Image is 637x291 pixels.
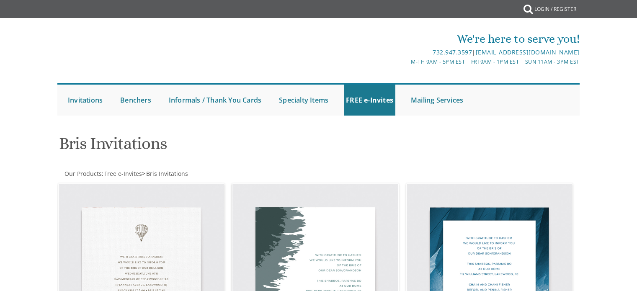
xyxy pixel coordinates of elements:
h1: Bris Invitations [59,134,401,159]
a: Free e-Invites [103,170,142,178]
a: Informals / Thank You Cards [167,85,263,116]
a: Mailing Services [409,85,465,116]
a: Specialty Items [277,85,330,116]
a: Benchers [118,85,153,116]
div: | [232,47,580,57]
a: Our Products [64,170,102,178]
a: [EMAIL_ADDRESS][DOMAIN_NAME] [476,48,580,56]
span: Bris Invitations [146,170,188,178]
div: M-Th 9am - 5pm EST | Fri 9am - 1pm EST | Sun 11am - 3pm EST [232,57,580,66]
a: FREE e-Invites [344,85,395,116]
span: Free e-Invites [104,170,142,178]
div: : [57,170,319,178]
div: We're here to serve you! [232,31,580,47]
span: > [142,170,188,178]
a: Bris Invitations [145,170,188,178]
a: Invitations [66,85,105,116]
a: 732.947.3597 [433,48,472,56]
